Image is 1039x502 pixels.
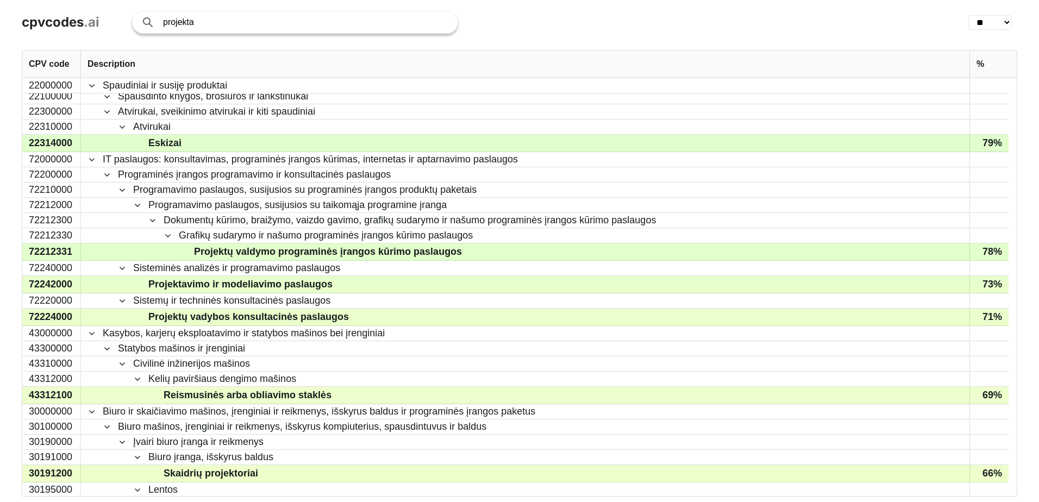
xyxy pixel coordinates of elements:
div: 30195000 [22,482,81,497]
div: 72210000 [22,183,81,197]
span: Civilinė inžinerijos mašinos [133,357,250,371]
span: Skaidrių projektoriai [164,466,258,481]
span: Spausdinto knygos, brošiūros ir lankstinukai [118,90,308,103]
span: Biuro ir skaičiavimo mašinos, įrenginiai ir reikmenys, išskyrus baldus ir programinės įrangos pak... [103,405,535,418]
a: cpvcodes.ai [22,15,99,30]
div: 22000000 [22,78,81,93]
span: Atvirukai [133,120,171,134]
span: Atvirukai, sveikinimo atvirukai ir kiti spaudiniai [118,105,315,118]
span: .ai [84,14,99,30]
input: Search products or services... [163,11,447,33]
span: Dokumentų kūrimo, braižymo, vaizdo gavimo, grafikų sudarymo ir našumo programinės įrangos kūrimo ... [164,214,656,227]
span: Grafikų sudarymo ir našumo programinės įrangos kūrimo paslaugos [179,229,473,242]
div: 43000000 [22,326,81,341]
span: Kelių paviršiaus dengimo mašinos [148,372,296,386]
span: Description [87,59,135,69]
span: cpvcodes [22,14,84,30]
span: Biuro mašinos, įrenginiai ir reikmenys, išskyrus kompiuterius, spausdintuvus ir baldus [118,420,486,434]
div: 43312100 [22,387,81,404]
div: 30191000 [22,450,81,465]
div: 22300000 [22,104,81,119]
div: 72240000 [22,261,81,275]
div: 30190000 [22,435,81,449]
span: Projektų vadybos konsultacinės paslaugos [148,309,349,325]
div: 72212000 [22,198,81,212]
span: Programavimo paslaugos, susijusios su programinės įrangos produktų paketais [133,183,477,197]
div: 72212300 [22,213,81,228]
div: 43310000 [22,356,81,371]
span: Įvairi biuro įranga ir reikmenys [133,435,264,449]
span: Sistemų ir techninės konsultacinės paslaugos [133,294,330,308]
div: 72224000 [22,309,81,325]
span: IT paslaugos: konsultavimas, programinės įrangos kūrimas, internetas ir aptarnavimo paslaugos [103,153,518,166]
div: 30000000 [22,404,81,419]
div: 73% [969,276,1009,293]
span: Projektavimo ir modeliavimo paslaugos [148,277,333,292]
div: 72000000 [22,152,81,167]
span: % [977,59,984,69]
div: 71% [969,309,1009,325]
span: Programinės įrangos programavimo ir konsultacinės paslaugos [118,168,391,181]
span: Eskizai [148,135,181,151]
div: 72220000 [22,293,81,308]
span: Statybos mašinos ir įrenginiai [118,342,245,355]
span: Sisteminės analizės ir programavimo paslaugos [133,261,340,275]
div: 22314000 [22,135,81,152]
div: 72212331 [22,243,81,260]
div: 30191200 [22,465,81,482]
span: Projektų valdymo programinės įrangos kūrimo paslaugos [194,244,462,260]
span: Reismusinės arba obliavimo staklės [164,387,331,403]
div: 72242000 [22,276,81,293]
div: 30100000 [22,419,81,434]
div: 79% [969,135,1009,152]
span: Biuro įranga, išskyrus baldus [148,450,273,464]
div: 66% [969,465,1009,482]
div: 72200000 [22,167,81,182]
span: CPV code [29,59,70,69]
span: Kasybos, karjerų eksploatavimo ir statybos mašinos bei įrenginiai [103,327,385,340]
div: 43300000 [22,341,81,356]
div: 43312000 [22,372,81,386]
div: 22100000 [22,89,81,104]
div: 69% [969,387,1009,404]
span: Programavimo paslaugos, susijusios su taikomąja programine įranga [148,198,447,212]
span: Lentos [148,483,178,497]
div: 78% [969,243,1009,260]
div: 72212330 [22,228,81,243]
span: Spaudiniai ir susiję produktai [103,79,227,92]
div: 22310000 [22,120,81,134]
